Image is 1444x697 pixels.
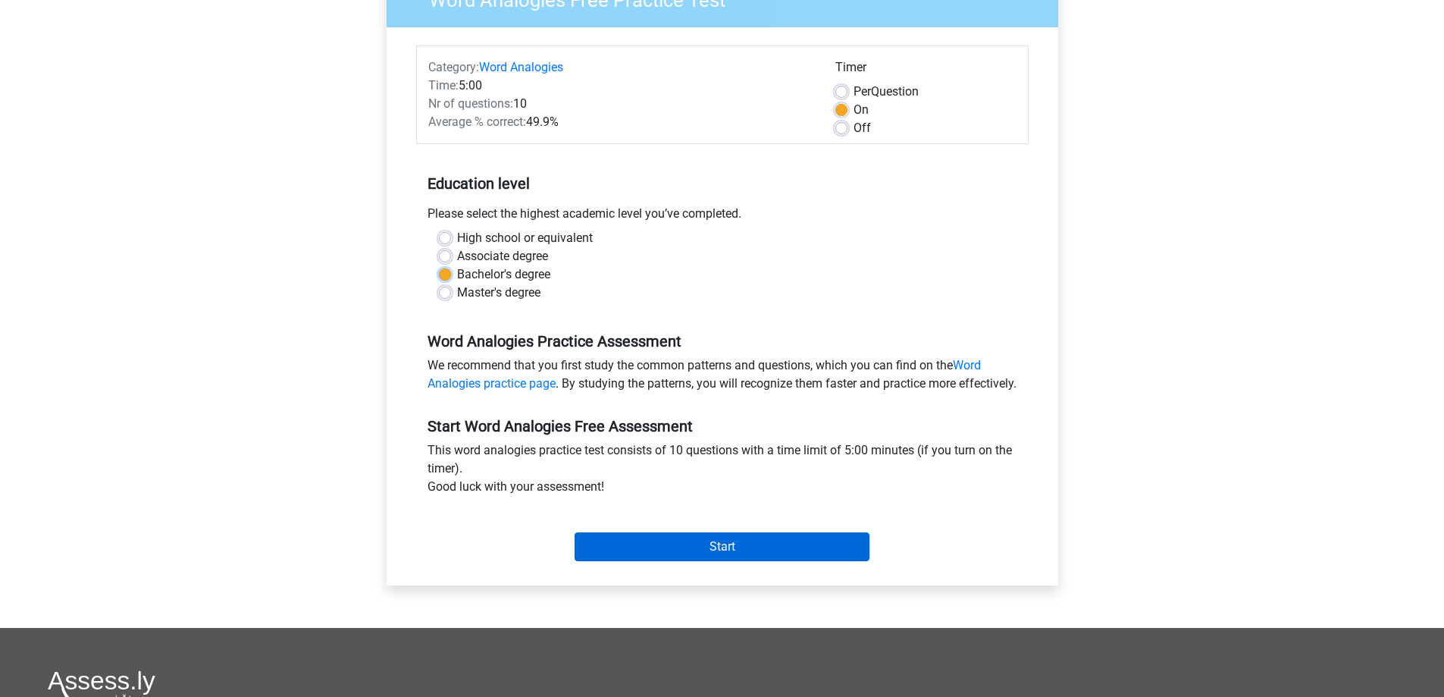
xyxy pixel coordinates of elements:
[854,119,871,137] label: Off
[457,284,540,302] label: Master's degree
[417,113,824,131] div: 49.9%
[457,247,548,265] label: Associate degree
[416,205,1029,229] div: Please select the highest academic level you’ve completed.
[428,417,1017,435] h5: Start Word Analogies Free Assessment
[835,58,1016,83] div: Timer
[428,78,459,93] span: Time:
[854,101,869,119] label: On
[428,168,1017,199] h5: Education level
[854,84,871,99] span: Per
[428,96,513,111] span: Nr of questions:
[428,332,1017,350] h5: Word Analogies Practice Assessment
[854,83,919,101] label: Question
[575,532,869,561] input: Start
[457,265,550,284] label: Bachelor's degree
[417,77,824,95] div: 5:00
[416,441,1029,502] div: This word analogies practice test consists of 10 questions with a time limit of 5:00 minutes (if ...
[479,60,563,74] a: Word Analogies
[417,95,824,113] div: 10
[428,115,526,129] span: Average % correct:
[428,60,479,74] span: Category:
[457,229,593,247] label: High school or equivalent
[416,356,1029,399] div: We recommend that you first study the common patterns and questions, which you can find on the . ...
